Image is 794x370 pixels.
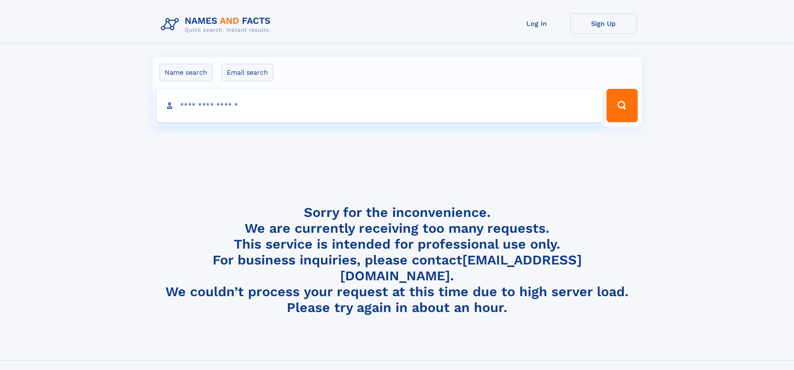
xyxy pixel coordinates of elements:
[340,252,582,284] a: [EMAIL_ADDRESS][DOMAIN_NAME]
[158,204,637,316] h4: Sorry for the inconvenience. We are currently receiving too many requests. This service is intend...
[606,89,637,122] button: Search Button
[159,64,213,81] label: Name search
[503,13,570,34] a: Log In
[570,13,637,34] a: Sign Up
[158,13,278,36] img: Logo Names and Facts
[157,89,603,122] input: search input
[221,64,273,81] label: Email search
